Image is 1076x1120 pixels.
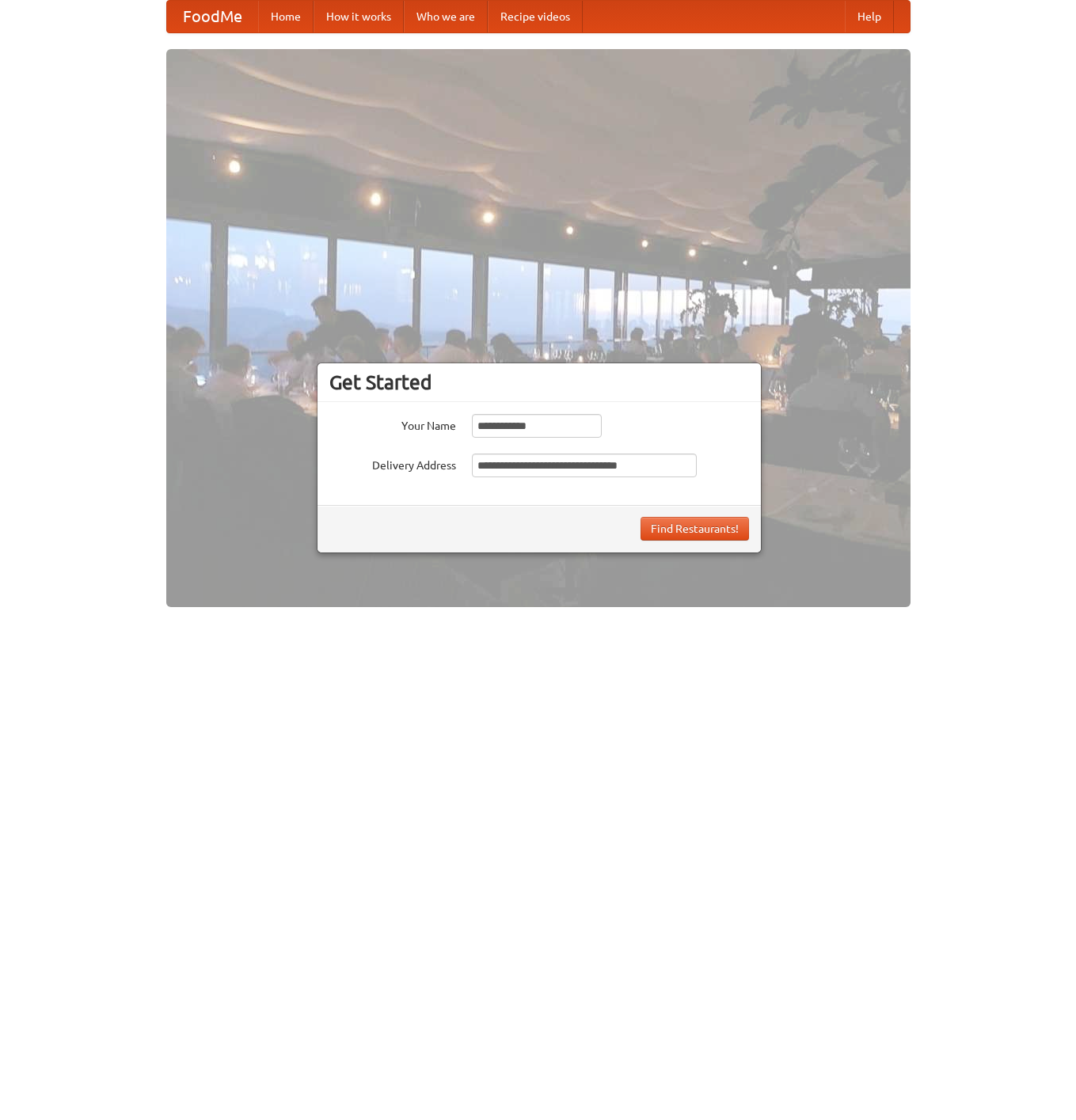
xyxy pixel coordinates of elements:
a: Home [258,1,314,32]
a: Who we are [404,1,488,32]
a: Recipe videos [488,1,583,32]
label: Delivery Address [329,454,456,473]
a: FoodMe [167,1,258,32]
label: Your Name [329,414,456,434]
h3: Get Started [329,370,749,394]
a: How it works [314,1,404,32]
a: Help [845,1,894,32]
button: Find Restaurants! [641,517,749,541]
